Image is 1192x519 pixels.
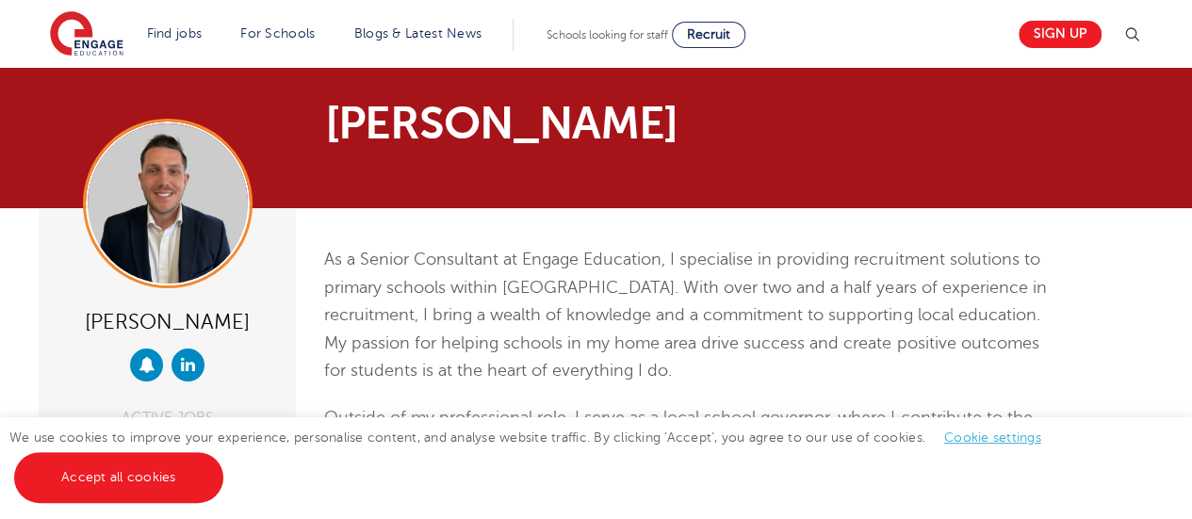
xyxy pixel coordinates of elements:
h1: [PERSON_NAME] [325,101,773,146]
a: Accept all cookies [14,452,223,503]
a: Find jobs [147,26,203,41]
a: Sign up [1019,21,1102,48]
p: As a Senior Consultant at Engage Education, I specialise in providing recruitment solutions to pr... [324,246,1058,385]
a: Blogs & Latest News [354,26,482,41]
div: [PERSON_NAME] [53,302,282,339]
span: We use cookies to improve your experience, personalise content, and analyse website traffic. By c... [9,430,1060,484]
img: Engage Education [50,11,123,58]
a: For Schools [240,26,315,41]
span: Recruit [687,27,730,41]
a: Cookie settings [944,430,1041,445]
div: ACTIVE JOBS [53,411,282,426]
span: Schools looking for staff [547,28,668,41]
a: Recruit [672,22,745,48]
